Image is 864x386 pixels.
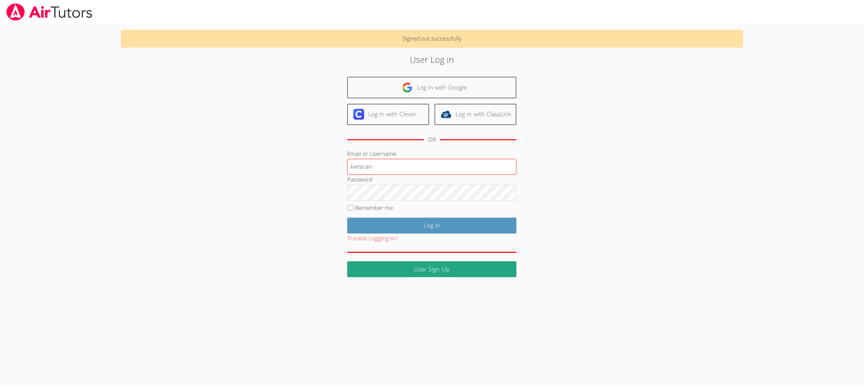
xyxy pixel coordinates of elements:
label: Remember me [355,204,393,212]
a: Log in with ClassLink [435,104,516,125]
label: Password [347,175,372,183]
h2: User Log in [199,53,665,66]
img: clever-logo-6eab21bc6e7a338710f1a6ff85c0baf02591cd810cc4098c63d3a4b26e2feb20.svg [353,109,364,120]
div: OR [428,135,436,145]
img: classlink-logo-d6bb404cc1216ec64c9a2012d9dc4662098be43eaf13dc465df04b49fa7ab582.svg [441,109,451,120]
a: User Sign Up [347,261,516,277]
a: Log in with Clever [347,104,429,125]
a: Log in with Google [347,77,516,98]
p: Signed out successfully [121,30,743,48]
input: Log in [347,218,516,234]
img: airtutors_banner-c4298cdbf04f3fff15de1276eac7730deb9818008684d7c2e4769d2f7ddbe033.png [6,3,93,21]
button: Trouble Logging In? [347,234,397,243]
label: Email or Username [347,150,396,158]
img: google-logo-50288ca7cdecda66e5e0955fdab243c47b7ad437acaf1139b6f446037453330a.svg [402,82,413,93]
